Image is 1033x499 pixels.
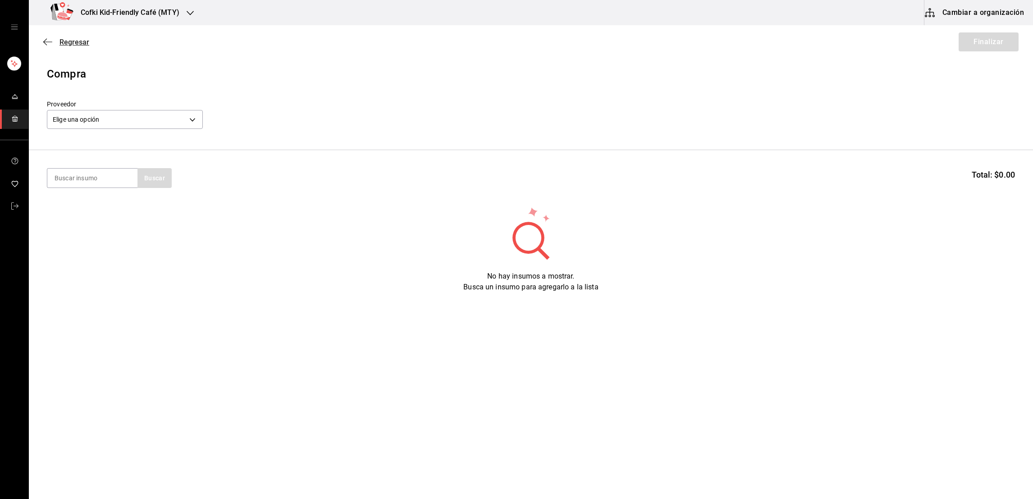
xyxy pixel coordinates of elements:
[43,38,89,46] button: Regresar
[11,23,18,31] button: open drawer
[47,169,137,188] input: Buscar insumo
[463,272,598,291] span: No hay insumos a mostrar. Busca un insumo para agregarlo a la lista
[73,7,179,18] h3: Cofki Kid-Friendly Café (MTY)
[972,169,1015,181] span: Total: $0.00
[59,38,89,46] span: Regresar
[47,66,1015,82] div: Compra
[47,110,203,129] div: Elige una opción
[47,101,203,107] label: Proveedor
